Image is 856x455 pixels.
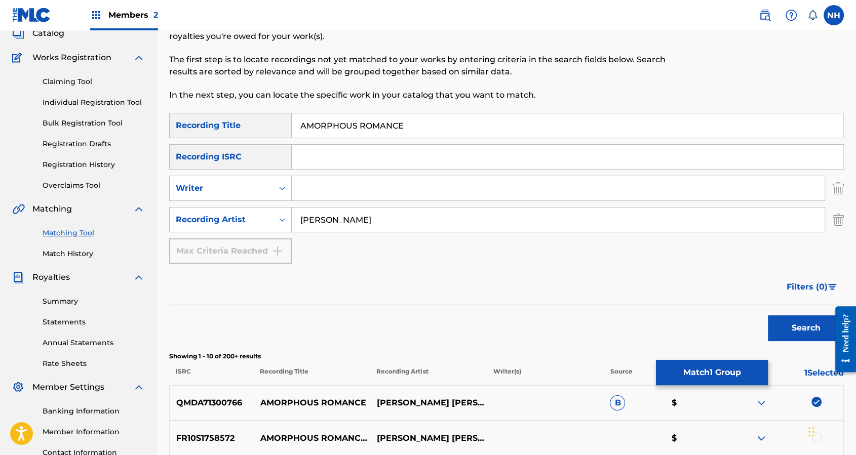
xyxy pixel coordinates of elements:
span: Member Settings [32,381,104,393]
div: Recording Artist [176,214,267,226]
p: Source [610,367,633,385]
span: B [610,395,625,410]
div: Help [781,5,801,25]
iframe: Resource Center [828,299,856,380]
img: Delete Criterion [833,207,844,232]
a: Overclaims Tool [43,180,145,191]
p: In the next step, you can locate the specific work in your catalog that you want to match. [169,89,689,101]
img: deselect [811,397,822,407]
a: Public Search [755,5,775,25]
p: [PERSON_NAME] [PERSON_NAME] [370,432,487,444]
p: The Matching Tool allows Members to match to works within their catalog. This ensures you'll coll... [169,18,689,43]
img: expand [133,52,145,64]
a: Claiming Tool [43,76,145,87]
span: Matching [32,203,72,215]
p: The first step is to locate recordings not yet matched to your works by entering criteria in the ... [169,54,689,78]
img: MLC Logo [12,8,51,22]
iframe: Chat Widget [805,406,856,455]
span: Works Registration [32,52,111,64]
img: Works Registration [12,52,25,64]
img: expand [133,203,145,215]
img: expand [755,432,767,444]
img: Royalties [12,271,24,283]
p: [PERSON_NAME] [PERSON_NAME] [370,397,487,409]
span: Filters ( 0 ) [787,281,828,293]
div: User Menu [824,5,844,25]
img: expand [133,271,145,283]
a: Bulk Registration Tool [43,118,145,129]
img: Member Settings [12,381,24,393]
span: Catalog [32,27,64,39]
a: Registration History [43,159,145,170]
div: Drag [808,417,814,447]
a: Summary [43,296,145,307]
a: Annual Statements [43,338,145,348]
a: Individual Registration Tool [43,97,145,108]
img: help [785,9,797,21]
button: Filters (0) [781,274,844,300]
img: Delete Criterion [833,176,844,201]
p: $ [665,432,727,444]
p: Writer(s) [487,367,604,385]
a: Matching Tool [43,228,145,238]
p: 1 Selected [727,367,844,385]
a: Statements [43,317,145,327]
img: search [759,9,771,21]
a: CatalogCatalog [12,27,64,39]
a: Match History [43,249,145,259]
p: AMORPHOUS ROMANCE [253,397,370,409]
p: QMDA71300766 [170,397,253,409]
p: Recording Title [253,367,370,385]
div: Writer [176,182,267,194]
p: Recording Artist [370,367,487,385]
button: Search [768,315,844,341]
img: expand [133,381,145,393]
a: Registration Drafts [43,139,145,149]
div: Notifications [807,10,818,20]
p: ISRC [169,367,253,385]
img: Matching [12,203,25,215]
a: Member Information [43,427,145,437]
img: Catalog [12,27,24,39]
p: FR10S1758572 [170,432,253,444]
img: expand [755,397,767,409]
span: 2 [153,10,158,20]
img: Top Rightsholders [90,9,102,21]
span: Royalties [32,271,70,283]
a: Banking Information [43,406,145,417]
span: Members [108,9,158,21]
a: Rate Sheets [43,358,145,369]
p: AMORPHOUS ROMANCE ([PERSON_NAME] REMIX) [253,432,370,444]
p: Showing 1 - 10 of 200+ results [169,352,844,361]
p: $ [665,397,727,409]
button: Match1 Group [656,360,768,385]
img: filter [828,284,837,290]
form: Search Form [169,113,844,346]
